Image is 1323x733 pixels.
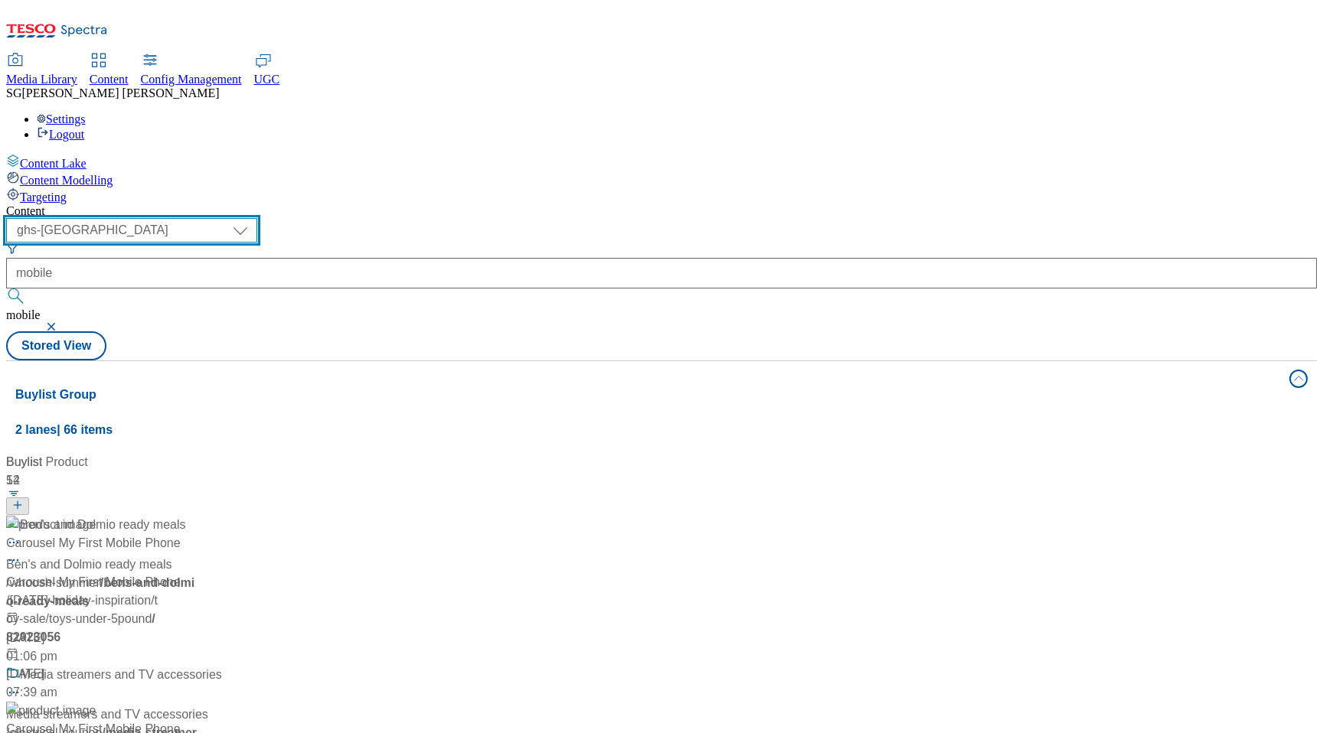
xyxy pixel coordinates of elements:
[254,73,280,86] span: UGC
[6,534,181,552] div: Carousel My First Mobile Phone
[37,112,86,125] a: Settings
[6,243,18,255] svg: Search Filters
[6,594,158,625] span: / toy-sale
[6,471,304,490] div: 54
[6,204,1317,218] div: Content
[6,573,181,591] div: Carousel My First Mobile Phone
[6,683,304,702] div: 07:39 am
[90,73,129,86] span: Content
[6,308,40,321] span: mobile
[6,187,1317,204] a: Targeting
[6,612,155,643] span: / 82923056
[254,54,280,86] a: UGC
[6,73,77,86] span: Media Library
[6,331,106,360] button: Stored View
[6,86,21,99] span: SG
[20,174,113,187] span: Content Modelling
[6,453,304,471] div: Buylist Product
[21,86,219,99] span: [PERSON_NAME] [PERSON_NAME]
[6,594,151,607] span: / [DATE]-holiday-inspiration
[6,361,1317,447] button: Buylist Group2 lanes| 66 items
[6,171,1317,187] a: Content Modelling
[46,612,152,625] span: / toys-under-5pound
[6,702,96,720] img: product image
[90,54,129,86] a: Content
[15,423,113,436] span: 2 lanes | 66 items
[6,154,1317,171] a: Content Lake
[6,258,1317,288] input: Search
[20,191,67,204] span: Targeting
[15,386,1280,404] h4: Buylist Group
[6,516,96,534] img: product image
[141,73,242,86] span: Config Management
[6,665,304,683] div: [DATE]
[20,157,87,170] span: Content Lake
[37,128,84,141] a: Logout
[6,54,77,86] a: Media Library
[141,54,242,86] a: Config Management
